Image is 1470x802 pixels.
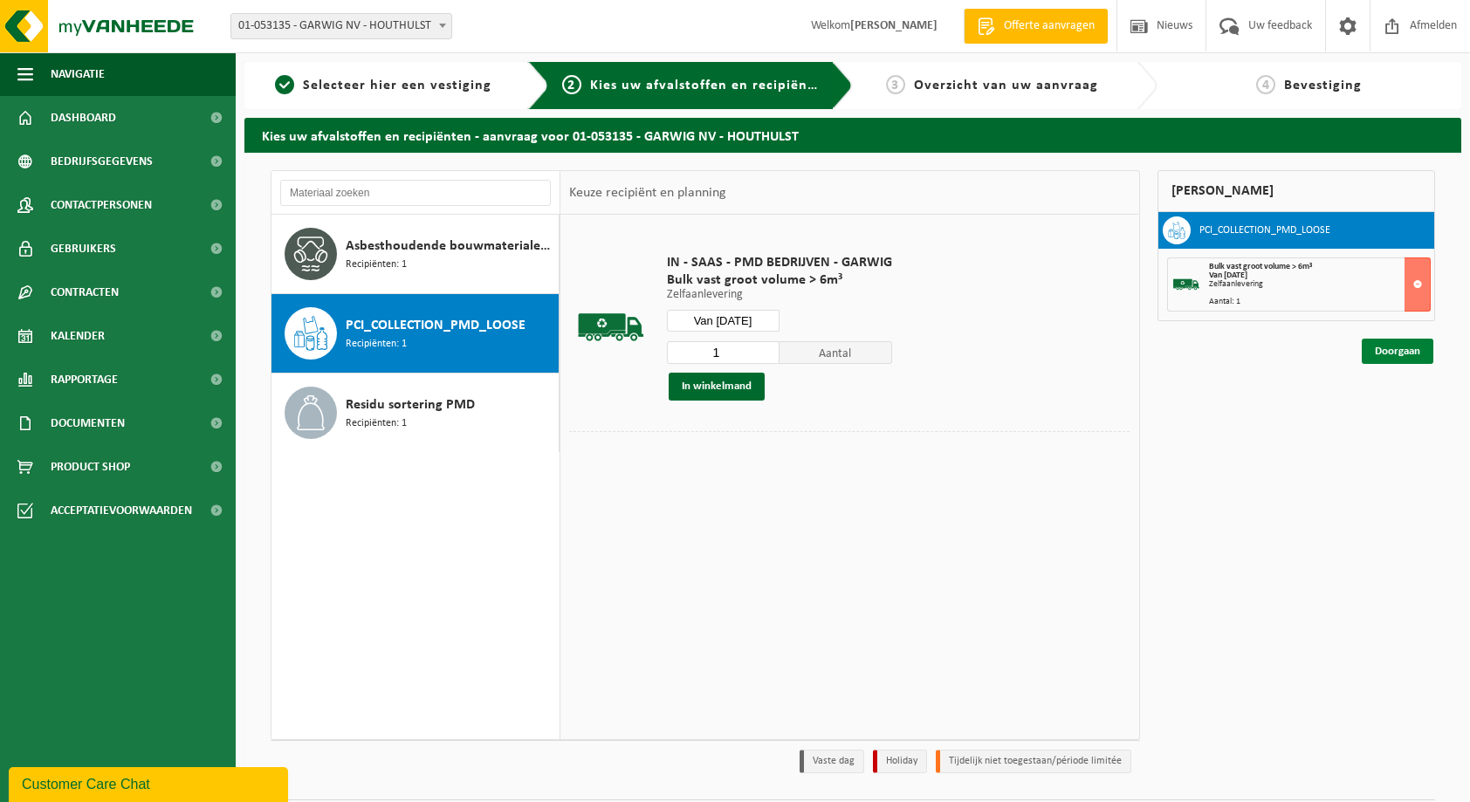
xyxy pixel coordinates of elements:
[51,52,105,96] span: Navigatie
[51,489,192,532] span: Acceptatievoorwaarden
[51,227,116,271] span: Gebruikers
[271,294,560,374] button: PCI_COLLECTION_PMD_LOOSE Recipiënten: 1
[669,373,765,401] button: In winkelmand
[1209,271,1247,280] strong: Van [DATE]
[667,310,780,332] input: Selecteer datum
[280,180,551,206] input: Materiaal zoeken
[1157,170,1436,212] div: [PERSON_NAME]
[964,9,1108,44] a: Offerte aanvragen
[51,445,130,489] span: Product Shop
[1256,75,1275,94] span: 4
[886,75,905,94] span: 3
[936,750,1131,773] li: Tijdelijk niet toegestaan/période limitée
[346,394,475,415] span: Residu sortering PMD
[275,75,294,94] span: 1
[346,236,554,257] span: Asbesthoudende bouwmaterialen cementgebonden (hechtgebonden)
[346,315,525,336] span: PCI_COLLECTION_PMD_LOOSE
[51,401,125,445] span: Documenten
[346,336,407,353] span: Recipiënten: 1
[51,140,153,183] span: Bedrijfsgegevens
[1209,280,1431,289] div: Zelfaanlevering
[1209,262,1312,271] span: Bulk vast groot volume > 6m³
[1199,216,1330,244] h3: PCI_COLLECTION_PMD_LOOSE
[1284,79,1362,93] span: Bevestiging
[562,75,581,94] span: 2
[346,415,407,432] span: Recipiënten: 1
[51,314,105,358] span: Kalender
[51,358,118,401] span: Rapportage
[244,118,1461,152] h2: Kies uw afvalstoffen en recipiënten - aanvraag voor 01-053135 - GARWIG NV - HOUTHULST
[850,19,938,32] strong: [PERSON_NAME]
[667,254,892,271] span: IN - SAAS - PMD BEDRIJVEN - GARWIG
[873,750,927,773] li: Holiday
[560,171,735,215] div: Keuze recipiënt en planning
[271,374,560,452] button: Residu sortering PMD Recipiënten: 1
[51,271,119,314] span: Contracten
[780,341,892,364] span: Aantal
[590,79,830,93] span: Kies uw afvalstoffen en recipiënten
[231,14,451,38] span: 01-053135 - GARWIG NV - HOUTHULST
[667,289,892,301] p: Zelfaanlevering
[1362,339,1433,364] a: Doorgaan
[1209,298,1431,306] div: Aantal: 1
[346,257,407,273] span: Recipiënten: 1
[667,271,892,289] span: Bulk vast groot volume > 6m³
[914,79,1098,93] span: Overzicht van uw aanvraag
[303,79,491,93] span: Selecteer hier een vestiging
[230,13,452,39] span: 01-053135 - GARWIG NV - HOUTHULST
[999,17,1099,35] span: Offerte aanvragen
[51,96,116,140] span: Dashboard
[800,750,864,773] li: Vaste dag
[271,215,560,294] button: Asbesthoudende bouwmaterialen cementgebonden (hechtgebonden) Recipiënten: 1
[9,764,292,802] iframe: chat widget
[253,75,514,96] a: 1Selecteer hier een vestiging
[51,183,152,227] span: Contactpersonen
